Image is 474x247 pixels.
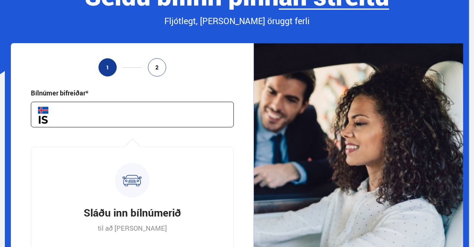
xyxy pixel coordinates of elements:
p: til að [PERSON_NAME] [98,224,167,233]
div: Fljótlegt, [PERSON_NAME] öruggt ferli [11,15,463,27]
span: 1 [106,64,109,71]
span: 2 [155,64,159,71]
h3: Sláðu inn bílnúmerið [84,205,181,220]
div: Bílnúmer bifreiðar* [31,88,88,97]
